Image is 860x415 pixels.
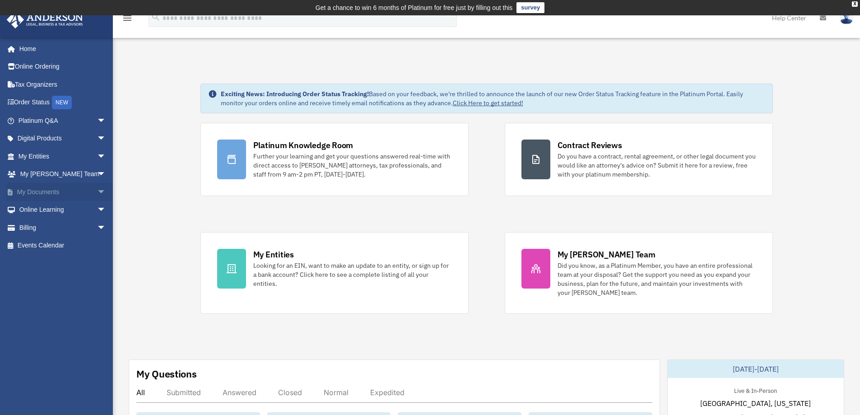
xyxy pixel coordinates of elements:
div: Do you have a contract, rental agreement, or other legal document you would like an attorney's ad... [558,152,756,179]
div: Based on your feedback, we're thrilled to announce the launch of our new Order Status Tracking fe... [221,89,765,107]
a: My [PERSON_NAME] Team Did you know, as a Platinum Member, you have an entire professional team at... [505,232,773,314]
a: Home [6,40,115,58]
a: Events Calendar [6,237,120,255]
a: My Entities Looking for an EIN, want to make an update to an entity, or sign up for a bank accoun... [200,232,469,314]
div: Expedited [370,388,404,397]
div: Normal [324,388,349,397]
span: [GEOGRAPHIC_DATA], [US_STATE] [700,398,811,409]
a: My [PERSON_NAME] Teamarrow_drop_down [6,165,120,183]
a: Platinum Knowledge Room Further your learning and get your questions answered real-time with dire... [200,123,469,196]
a: Billingarrow_drop_down [6,219,120,237]
div: All [136,388,145,397]
strong: Exciting News: Introducing Order Status Tracking! [221,90,369,98]
div: Live & In-Person [727,385,784,395]
a: Contract Reviews Do you have a contract, rental agreement, or other legal document you would like... [505,123,773,196]
a: menu [122,16,133,23]
span: arrow_drop_down [97,165,115,184]
i: search [151,12,161,22]
a: Digital Productsarrow_drop_down [6,130,120,148]
div: Closed [278,388,302,397]
div: Answered [223,388,256,397]
i: menu [122,13,133,23]
span: arrow_drop_down [97,183,115,201]
div: My [PERSON_NAME] Team [558,249,655,260]
div: Submitted [167,388,201,397]
a: My Documentsarrow_drop_down [6,183,120,201]
div: Looking for an EIN, want to make an update to an entity, or sign up for a bank account? Click her... [253,261,452,288]
span: arrow_drop_down [97,112,115,130]
a: Platinum Q&Aarrow_drop_down [6,112,120,130]
img: Anderson Advisors Platinum Portal [4,11,86,28]
span: arrow_drop_down [97,130,115,148]
div: Platinum Knowledge Room [253,140,353,151]
img: User Pic [840,11,853,24]
a: Online Ordering [6,58,120,76]
a: Online Learningarrow_drop_down [6,201,120,219]
a: Order StatusNEW [6,93,120,112]
div: NEW [52,96,72,109]
span: arrow_drop_down [97,147,115,166]
div: close [852,1,858,7]
a: Click Here to get started! [453,99,523,107]
div: Did you know, as a Platinum Member, you have an entire professional team at your disposal? Get th... [558,261,756,297]
a: My Entitiesarrow_drop_down [6,147,120,165]
div: My Entities [253,249,294,260]
div: Further your learning and get your questions answered real-time with direct access to [PERSON_NAM... [253,152,452,179]
a: Tax Organizers [6,75,120,93]
div: My Questions [136,367,197,381]
div: Get a chance to win 6 months of Platinum for free just by filling out this [316,2,513,13]
div: [DATE]-[DATE] [668,360,844,378]
div: Contract Reviews [558,140,622,151]
span: arrow_drop_down [97,219,115,237]
a: survey [516,2,544,13]
span: arrow_drop_down [97,201,115,219]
